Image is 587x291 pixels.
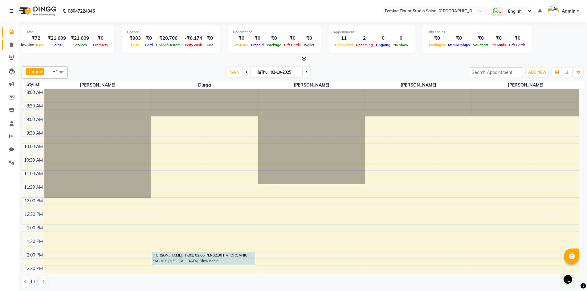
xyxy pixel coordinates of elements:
div: 2:00 PM [26,252,44,258]
div: 12:30 PM [23,211,44,218]
span: Vouchers [471,43,490,47]
span: Products [92,43,109,47]
span: Due [205,43,215,47]
span: Sales [51,43,63,47]
div: 11:30 AM [23,184,44,191]
div: 1:00 PM [26,225,44,231]
div: ₹903 [127,35,143,42]
img: logo [16,2,58,20]
div: -₹6,174 [182,35,205,42]
input: 2025-10-02 [269,68,300,77]
div: ₹0 [143,35,154,42]
span: [PERSON_NAME] [258,81,365,89]
span: Completed [333,43,354,47]
span: Services [72,43,88,47]
span: Cash [129,43,141,47]
div: ₹20,706 [154,35,182,42]
span: 1 / 1 [30,278,39,285]
span: Prepaids [490,43,508,47]
span: [PERSON_NAME] [365,81,472,89]
button: ADD NEW [527,68,548,77]
div: ₹0 [508,35,527,42]
div: Redemption [233,30,316,35]
div: ₹0 [205,35,215,42]
div: ₹0 [427,35,446,42]
div: 12:00 PM [23,198,44,204]
img: Admin [548,6,559,16]
span: Package [265,43,283,47]
span: Card [143,43,154,47]
div: 11:00 AM [23,171,44,177]
span: Durga [151,81,258,89]
div: 11 [333,35,354,42]
span: Packages [427,43,446,47]
div: 9:00 AM [25,116,44,123]
div: 10:30 AM [23,157,44,164]
div: ₹0 [446,35,471,42]
div: ₹0 [233,35,250,42]
span: Upcoming [354,43,374,47]
div: Finance [127,30,215,35]
b: 08047224946 [68,2,95,20]
div: 10:00 AM [23,143,44,150]
span: Voucher [233,43,250,47]
div: [PERSON_NAME], TK01, 02:00 PM-02:30 PM, ORGANIC FACIALS [MEDICAL_DATA] Glow Facial [152,252,255,265]
div: ₹0 [250,35,265,42]
div: 8:30 AM [25,103,44,109]
span: Durga [27,69,39,74]
div: 0 [374,35,392,42]
div: Invoice [19,41,35,49]
span: No show [392,43,410,47]
span: Gift Cards [508,43,527,47]
span: Petty cash [183,43,204,47]
span: Today [226,67,242,77]
div: 1:30 PM [26,238,44,245]
a: x [39,69,42,74]
div: 8:00 AM [25,89,44,96]
span: Admin [562,8,575,14]
div: ₹21,609 [68,35,92,42]
span: Prepaid [250,43,265,47]
div: ₹72 [26,35,45,42]
div: ₹0 [265,35,283,42]
div: Other sales [427,30,527,35]
div: ₹21,609 [45,35,68,42]
div: ₹0 [283,35,302,42]
div: 0 [392,35,410,42]
span: Ongoing [374,43,392,47]
span: ADD NEW [528,70,546,75]
div: 2 [354,35,374,42]
div: ₹0 [302,35,316,42]
div: Appointment [333,30,410,35]
span: Wallet [302,43,316,47]
div: Total [26,30,109,35]
input: Search Appointment [469,67,523,77]
div: 2:30 PM [26,265,44,272]
span: Thu [256,70,269,75]
iframe: chat widget [561,266,581,285]
span: [PERSON_NAME] [472,81,579,89]
span: [PERSON_NAME] [44,81,151,89]
div: 9:30 AM [25,130,44,136]
span: Gift Cards [283,43,302,47]
div: ₹0 [92,35,109,42]
div: Stylist [22,81,44,88]
span: Online/Custom [154,43,182,47]
span: +4 [53,69,63,74]
span: Memberships [446,43,471,47]
div: ₹0 [490,35,508,42]
div: ₹0 [471,35,490,42]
